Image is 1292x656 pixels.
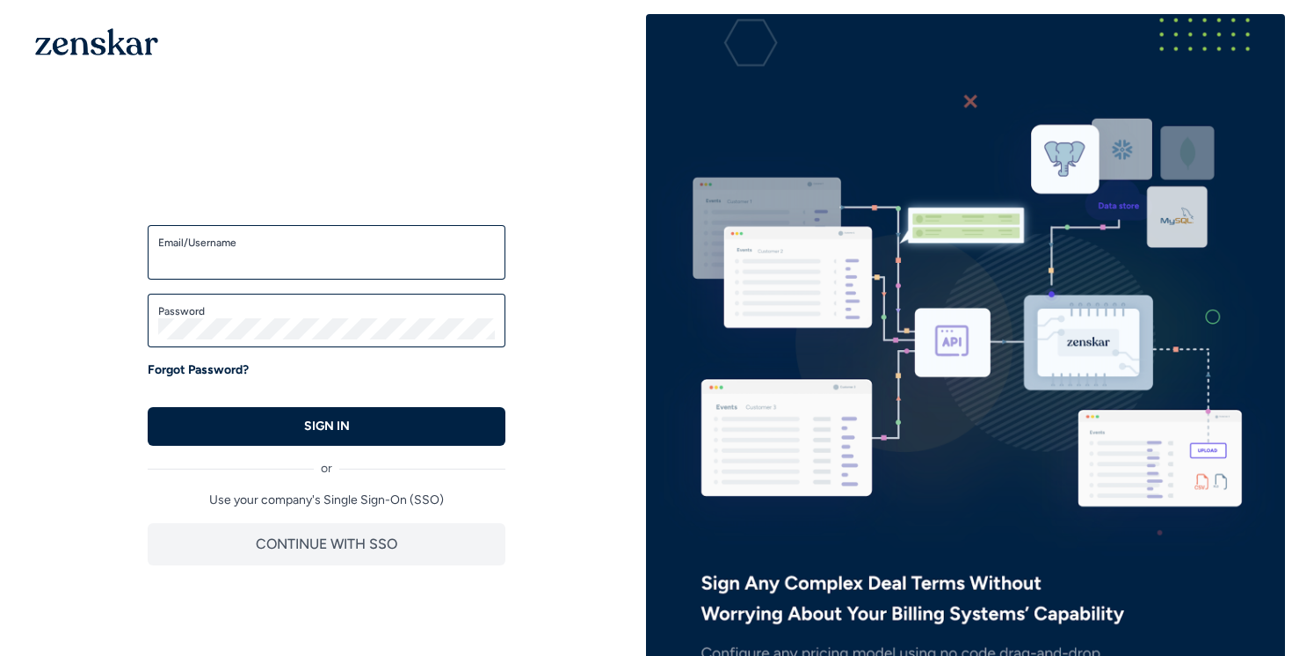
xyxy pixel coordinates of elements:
[148,446,505,477] div: or
[148,361,249,379] a: Forgot Password?
[158,236,495,250] label: Email/Username
[148,407,505,446] button: SIGN IN
[35,28,158,55] img: 1OGAJ2xQqyY4LXKgY66KYq0eOWRCkrZdAb3gUhuVAqdWPZE9SRJmCz+oDMSn4zDLXe31Ii730ItAGKgCKgCCgCikA4Av8PJUP...
[148,523,505,565] button: CONTINUE WITH SSO
[304,418,350,435] p: SIGN IN
[158,304,495,318] label: Password
[148,492,505,509] p: Use your company's Single Sign-On (SSO)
